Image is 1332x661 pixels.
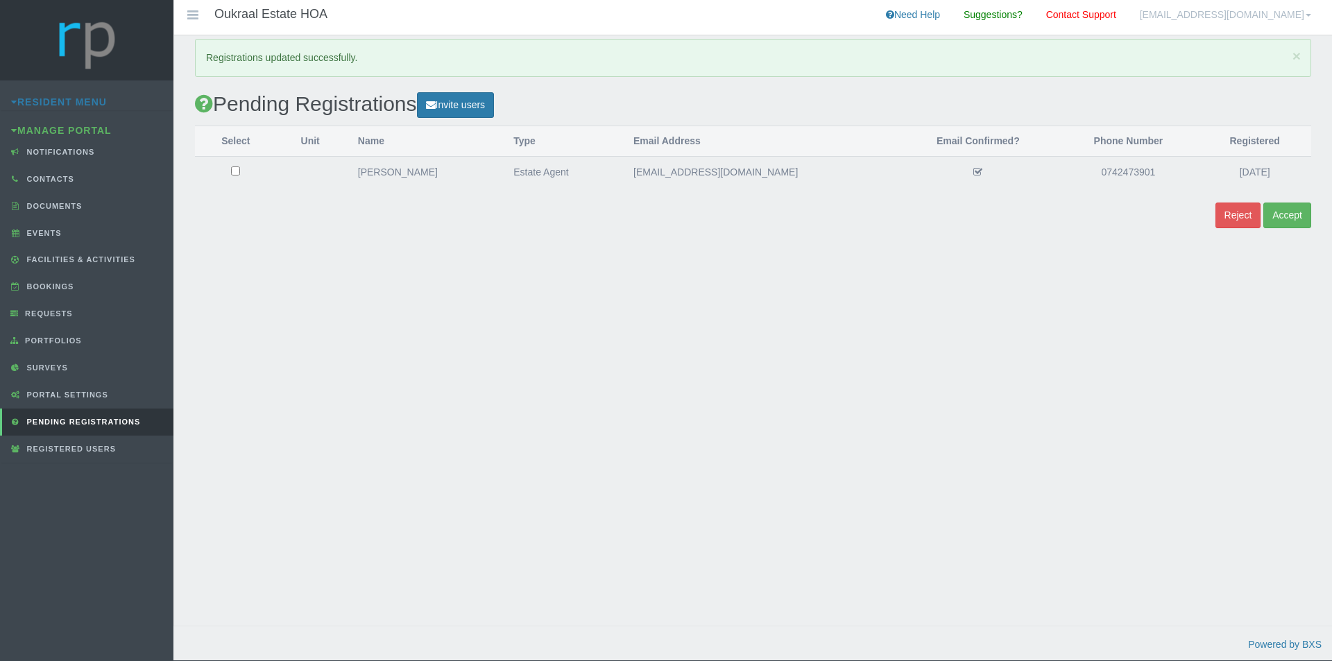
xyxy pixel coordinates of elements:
[24,148,95,156] span: Notifications
[344,126,499,157] th: Name
[1058,157,1198,187] td: 0742473901
[24,418,141,426] span: Pending Registrations
[898,126,1058,157] th: Email Confirmed?
[620,157,898,187] td: [EMAIL_ADDRESS][DOMAIN_NAME]
[1198,126,1311,157] th: Registered
[1198,157,1311,187] td: [DATE]
[1248,639,1322,650] a: Powered by BXS
[11,96,107,108] a: Resident Menu
[195,92,1311,118] h2: Pending Registrations
[24,363,68,372] span: Surveys
[24,255,135,264] span: Facilities & Activities
[24,282,74,291] span: Bookings
[1215,203,1261,228] button: Reject
[1292,48,1301,64] span: ×
[24,229,62,237] span: Events
[11,125,112,136] a: Manage Portal
[24,175,74,183] span: Contacts
[1292,49,1301,63] button: Close
[195,126,277,157] th: Select
[277,126,344,157] th: Unit
[214,8,327,22] h4: Oukraal Estate HOA
[24,445,116,453] span: Registered Users
[620,126,898,157] th: Email Address
[195,39,1311,77] div: Registrations updated successfully.
[358,164,486,180] div: [PERSON_NAME]
[24,202,83,210] span: Documents
[499,157,620,187] td: Estate Agent
[22,309,73,318] span: Requests
[417,92,495,118] a: Invite users
[22,336,82,345] span: Portfolios
[1058,126,1198,157] th: Phone Number
[499,126,620,157] th: Type
[24,390,108,399] span: Portal Settings
[1263,203,1311,228] button: Accept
